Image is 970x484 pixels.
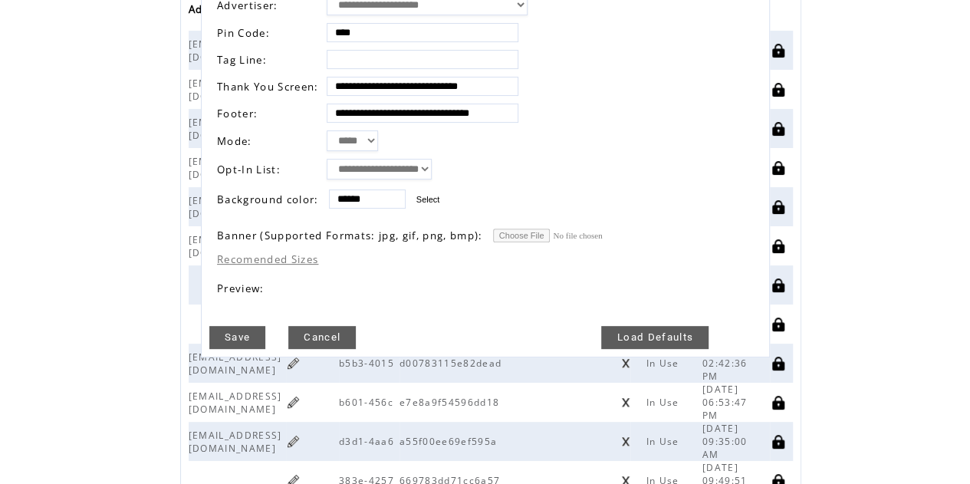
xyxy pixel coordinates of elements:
[189,390,282,416] span: [EMAIL_ADDRESS][DOMAIN_NAME]
[217,26,270,40] span: Pin Code:
[217,193,319,206] span: Background color:
[702,383,748,422] span: [DATE] 06:53:47 PM
[621,436,630,446] a: Click to unregister this device from this license
[771,122,785,136] a: Click to disable this license
[189,155,282,181] span: [EMAIL_ADDRESS][DOMAIN_NAME]
[771,83,785,97] a: Click to disable this license
[400,357,505,370] span: d00783115e82dead
[601,326,709,349] a: Load Defaults
[286,395,301,410] a: Click to edit kiosk
[771,357,785,370] a: Click to disable this license
[286,356,301,370] a: Click to edit kiosk
[217,252,318,266] label: Recomended Sizes
[217,134,252,148] span: Mode:
[286,434,301,449] a: Click to edit kiosk
[339,435,398,448] span: d3d1-4aa6
[339,396,397,409] span: b601-456c
[217,229,483,242] span: Banner (Supported Formats: jpg, gif, png, bmp):
[217,80,319,94] span: Thank You Screen:
[189,116,282,142] span: [EMAIL_ADDRESS][DOMAIN_NAME]
[209,326,265,349] a: Save
[646,435,682,448] span: In Use
[288,326,356,349] a: Cancel
[621,358,630,368] a: Click to unregister this device from this license
[416,195,440,204] label: Select
[771,161,785,175] a: Click to disable this license
[771,278,785,292] a: Click to disable this license
[621,397,630,407] a: Click to unregister this device from this license
[771,200,785,214] a: Click to disable this license
[189,429,282,455] span: [EMAIL_ADDRESS][DOMAIN_NAME]
[646,396,682,409] span: In Use
[189,351,282,377] span: [EMAIL_ADDRESS][DOMAIN_NAME]
[189,233,282,259] span: [EMAIL_ADDRESS][DOMAIN_NAME]
[702,344,748,383] span: [DATE] 02:42:36 PM
[771,239,785,253] a: Click to disable this license
[771,318,785,331] a: Click to disable this license
[771,44,785,58] a: Click to disable this license
[400,435,501,448] span: a55f00ee69ef595a
[217,107,258,120] span: Footer:
[189,38,282,64] span: [EMAIL_ADDRESS][DOMAIN_NAME]
[702,422,748,461] span: [DATE] 09:35:00 AM
[217,53,267,67] span: Tag Line:
[339,357,398,370] span: b5b3-4015
[771,396,785,410] a: Click to disable this license
[646,357,682,370] span: In Use
[217,282,265,295] span: Preview:
[217,163,281,176] span: Opt-In List:
[189,194,282,220] span: [EMAIL_ADDRESS][DOMAIN_NAME]
[771,435,785,449] a: Click to disable this license
[400,396,503,409] span: e7e8a9f54596dd18
[189,77,282,103] span: [EMAIL_ADDRESS][DOMAIN_NAME]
